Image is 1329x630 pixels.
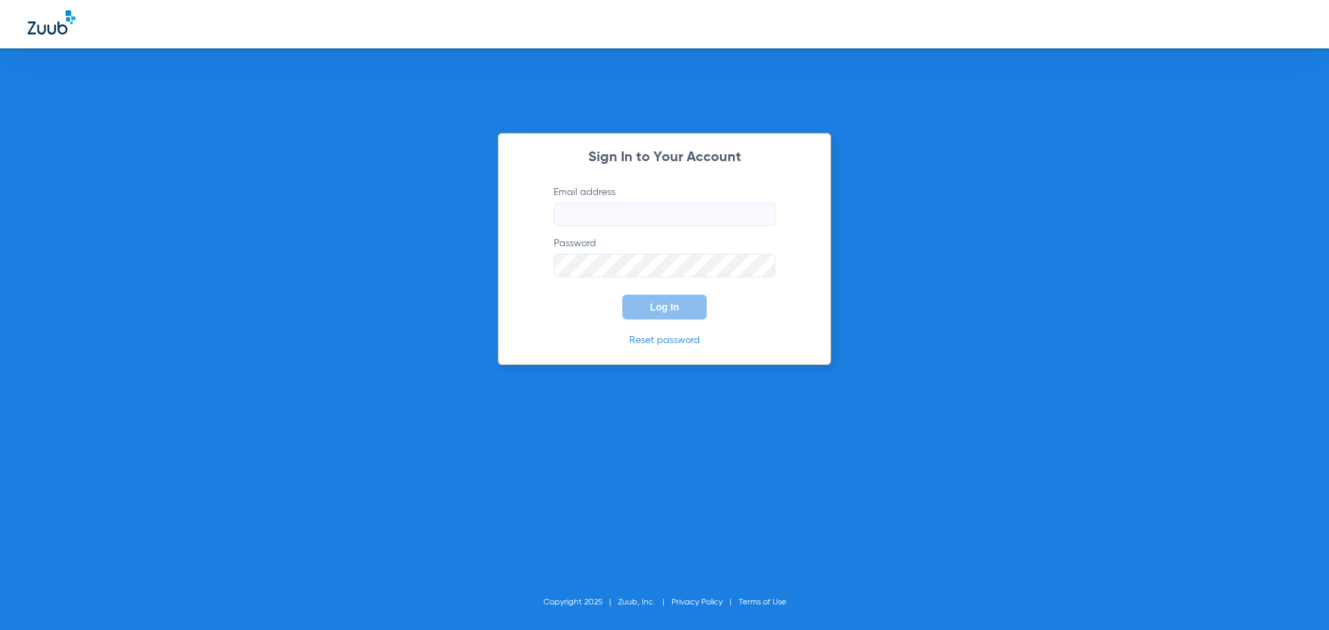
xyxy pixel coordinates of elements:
span: Log In [650,302,679,313]
a: Privacy Policy [671,598,723,606]
a: Reset password [629,335,700,345]
img: Zuub Logo [28,10,75,35]
input: Password [554,254,775,277]
label: Email address [554,185,775,226]
li: Copyright 2025 [543,595,618,609]
input: Email address [554,203,775,226]
button: Log In [622,295,707,319]
h2: Sign In to Your Account [533,151,796,165]
a: Terms of Use [739,598,786,606]
label: Password [554,237,775,277]
li: Zuub, Inc. [618,595,671,609]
